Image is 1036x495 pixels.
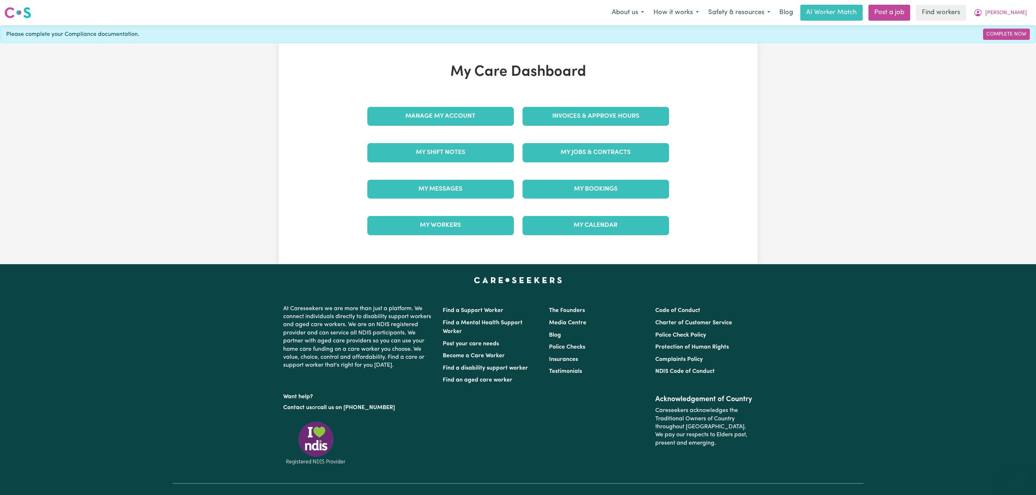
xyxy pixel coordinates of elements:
[443,341,499,347] a: Post your care needs
[655,332,706,338] a: Police Check Policy
[655,320,732,326] a: Charter of Customer Service
[523,143,669,162] a: My Jobs & Contracts
[474,277,562,283] a: Careseekers home page
[655,395,753,404] h2: Acknowledgement of Country
[655,404,753,450] p: Careseekers acknowledges the Traditional Owners of Country throughout [GEOGRAPHIC_DATA]. We pay o...
[283,405,312,411] a: Contact us
[655,369,715,374] a: NDIS Code of Conduct
[4,4,31,21] a: Careseekers logo
[283,302,434,373] p: At Careseekers we are more than just a platform. We connect individuals directly to disability su...
[367,107,514,126] a: Manage My Account
[317,405,395,411] a: call us on [PHONE_NUMBER]
[367,180,514,199] a: My Messages
[549,369,582,374] a: Testimonials
[363,63,673,81] h1: My Care Dashboard
[983,29,1030,40] a: Complete Now
[283,401,434,415] p: or
[969,5,1032,20] button: My Account
[443,353,505,359] a: Become a Care Worker
[916,5,966,21] a: Find workers
[549,320,586,326] a: Media Centre
[1007,466,1030,489] iframe: Button to launch messaging window, conversation in progress
[443,377,512,383] a: Find an aged care worker
[283,390,434,401] p: Want help?
[703,5,775,20] button: Safety & resources
[549,344,585,350] a: Police Checks
[6,30,139,39] span: Please complete your Compliance documentation.
[655,344,729,350] a: Protection of Human Rights
[523,180,669,199] a: My Bookings
[868,5,910,21] a: Post a job
[367,216,514,235] a: My Workers
[523,216,669,235] a: My Calendar
[443,308,503,313] a: Find a Support Worker
[649,5,703,20] button: How it works
[607,5,649,20] button: About us
[549,308,585,313] a: The Founders
[443,365,528,371] a: Find a disability support worker
[655,308,700,313] a: Code of Conduct
[283,420,348,466] img: Registered NDIS provider
[800,5,863,21] a: AI Worker Match
[523,107,669,126] a: Invoices & Approve Hours
[655,357,703,362] a: Complaints Policy
[367,143,514,162] a: My Shift Notes
[443,320,523,334] a: Find a Mental Health Support Worker
[985,9,1027,17] span: [PERSON_NAME]
[549,332,561,338] a: Blog
[549,357,578,362] a: Insurances
[775,5,797,21] a: Blog
[4,6,31,19] img: Careseekers logo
